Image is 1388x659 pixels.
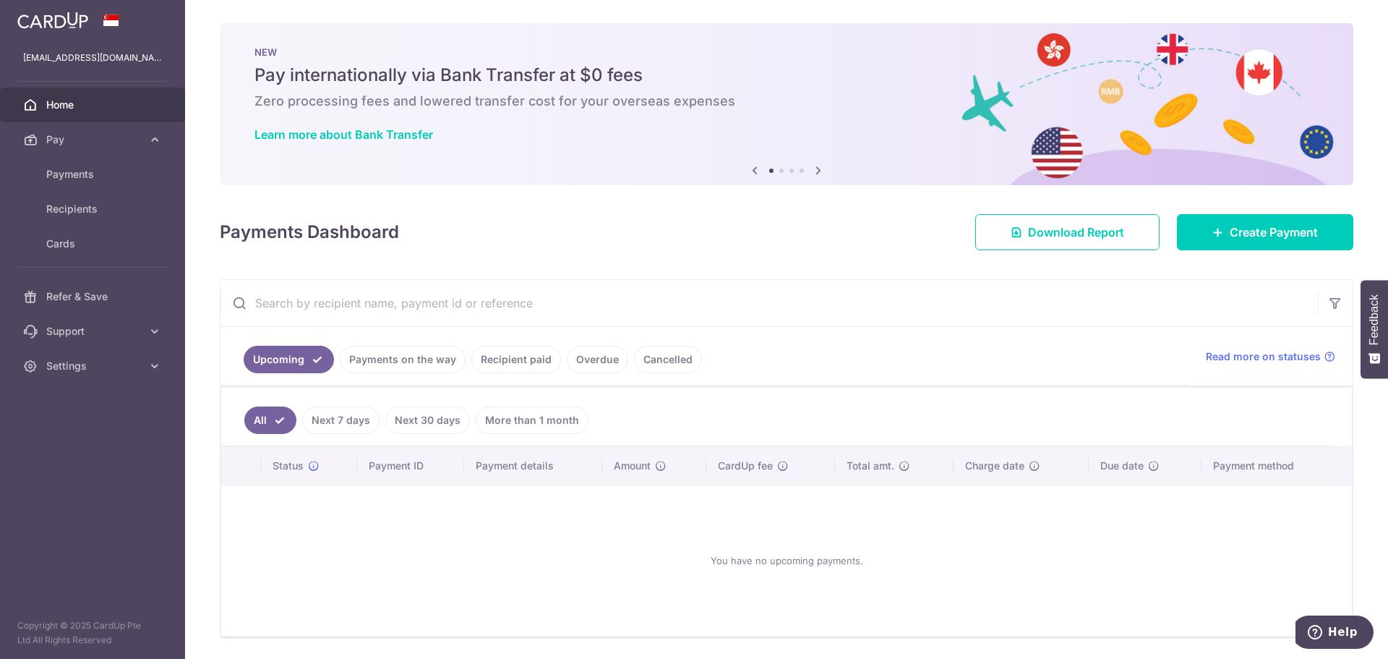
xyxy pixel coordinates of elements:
h5: Pay internationally via Bank Transfer at $0 fees [254,64,1319,87]
a: All [244,407,296,434]
img: CardUp [17,12,88,29]
span: Payments [46,167,142,182]
span: Download Report [1028,224,1124,241]
span: Refer & Save [46,289,142,304]
a: Next 30 days [385,407,470,434]
span: Read more on statuses [1206,349,1321,364]
a: More than 1 month [476,407,588,434]
input: Search by recipient name, payment id or reference [220,280,1318,326]
span: Settings [46,359,142,373]
span: Create Payment [1230,224,1318,241]
a: Upcoming [244,346,334,373]
a: Recipient paid [471,346,561,373]
th: Payment ID [357,447,464,485]
span: Cards [46,237,142,251]
th: Payment method [1201,447,1352,485]
img: Bank transfer banner [220,23,1353,185]
th: Payment details [464,447,603,485]
p: NEW [254,46,1319,58]
iframe: Opens a widget where you can find more information [1295,616,1374,652]
h6: Zero processing fees and lowered transfer cost for your overseas expenses [254,93,1319,110]
a: Cancelled [634,346,702,373]
span: Support [46,324,142,339]
span: Feedback [1368,294,1381,345]
span: Charge date [965,459,1024,473]
span: Total amt. [847,459,894,473]
a: Payments on the way [340,346,466,373]
span: Status [273,459,304,473]
a: Learn more about Bank Transfer [254,127,433,142]
span: CardUp fee [718,459,773,473]
button: Feedback - Show survey [1361,280,1388,378]
div: You have no upcoming payments. [239,497,1335,624]
span: Pay [46,132,142,147]
a: Read more on statuses [1206,349,1335,364]
a: Overdue [567,346,628,373]
p: [EMAIL_ADDRESS][DOMAIN_NAME] [23,51,162,65]
span: Due date [1100,459,1144,473]
a: Create Payment [1177,214,1353,250]
h4: Payments Dashboard [220,219,399,245]
span: Home [46,98,142,112]
span: Recipients [46,202,142,216]
span: Amount [614,459,651,473]
a: Download Report [975,214,1160,250]
a: Next 7 days [302,407,380,434]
